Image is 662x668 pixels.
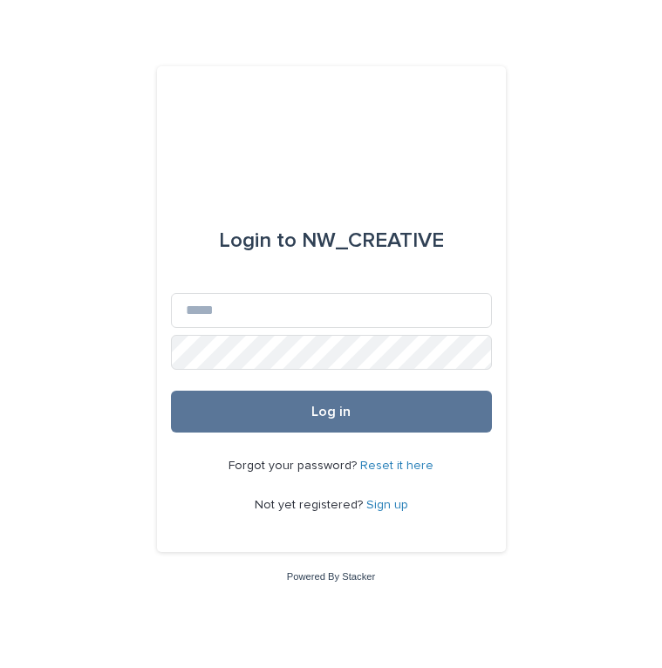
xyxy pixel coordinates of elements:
[287,571,375,582] a: Powered By Stacker
[219,216,444,265] div: NW_CREATIVE
[255,499,366,511] span: Not yet registered?
[360,460,433,472] a: Reset it here
[171,391,492,433] button: Log in
[229,460,360,472] span: Forgot your password?
[366,499,408,511] a: Sign up
[219,230,297,251] span: Login to
[209,108,453,160] img: EUIbKjtiSNGbmbK7PdmN
[311,405,351,419] span: Log in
